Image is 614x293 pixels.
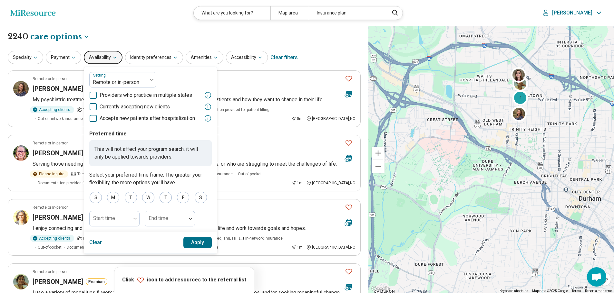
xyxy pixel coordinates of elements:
[46,51,81,64] button: Payment
[306,116,355,122] div: [GEOGRAPHIC_DATA] , NC
[8,51,43,64] button: Specialty
[89,130,212,138] p: Preferred time
[291,116,304,122] div: 0 mi
[512,90,528,105] div: 2
[33,149,83,158] h3: [PERSON_NAME]
[585,289,612,293] a: Report a map error
[107,192,119,203] div: M
[196,107,269,113] span: Documentation provided for patient filling
[125,192,137,203] div: T
[93,73,107,78] label: Setting
[100,91,192,99] span: Providers who practice in multiple states
[372,160,385,173] button: Zoom out
[532,289,568,293] span: Map data ©2025 Google
[572,289,581,293] a: Terms (opens in new tab)
[86,278,107,285] button: Premium
[306,180,355,186] div: [GEOGRAPHIC_DATA] , NC
[89,237,102,248] button: Clear
[33,96,355,104] p: My psychiatric treatment is built upon closely listening to and understanding my patients and how...
[33,160,355,168] p: Serving those needing support in the midst of transition, seasons of grief and loss, or who are s...
[83,235,185,241] span: Preteen, Teen, Young adults, Adults, Seniors (65 or older)
[33,269,69,275] p: Remote or In-person
[342,201,355,214] button: Favorite
[372,147,385,160] button: Zoom in
[177,192,189,203] div: F
[83,107,158,113] span: Young adults, Adults, Seniors (65 or older)
[160,192,172,203] div: T
[100,103,170,111] span: Currently accepting new clients
[270,50,298,65] div: Clear filters
[587,267,606,287] div: Open chat
[309,6,385,20] div: Insurance plan
[30,31,90,42] button: Care options
[342,265,355,278] button: Favorite
[33,213,83,222] h3: [PERSON_NAME]
[30,106,74,113] div: Accepting clients
[226,51,268,64] button: Accessibility
[306,244,355,250] div: [GEOGRAPHIC_DATA] , NC
[93,215,115,221] label: Start time
[30,235,74,242] div: Accepting clients
[33,277,83,286] h3: [PERSON_NAME]
[77,171,125,177] span: Teen, Young adults, Adults
[149,215,168,221] label: End time
[291,244,304,250] div: 1 mi
[125,51,183,64] button: Identity preferences
[142,192,154,203] div: W
[194,6,270,20] div: What are you looking for?
[67,244,140,250] span: Documentation provided for patient filling
[238,171,262,177] span: Out-of-pocket
[33,84,83,93] h3: [PERSON_NAME]
[89,171,212,187] p: Select your preferred time frame. The greater your flexibility, the more options you'll have.
[33,140,69,146] p: Remote or In-person
[122,276,246,284] p: Click icon to add resources to the referral list
[90,192,102,203] div: S
[552,10,592,16] p: [PERSON_NAME]
[195,192,207,203] div: S
[291,180,304,186] div: 1 mi
[30,170,68,178] div: Please inquire
[38,180,111,186] span: Documentation provided for patient filling
[89,140,212,166] p: This will not affect your program search, it will only be applied towards providers.
[38,244,62,250] span: Out-of-pocket
[33,76,69,82] p: Remote or In-person
[183,237,212,248] button: Apply
[270,6,309,20] div: Map area
[245,235,283,241] span: In-network insurance
[100,114,195,122] span: Accepts new patients after hospitalization
[8,31,90,42] h1: 2240
[342,72,355,85] button: Favorite
[33,205,69,210] p: Remote or In-person
[342,136,355,150] button: Favorite
[33,224,355,232] p: I enjoy connecting and partnering with clients as they explore their journey through life and wor...
[30,31,82,42] span: care options
[186,51,223,64] button: Amenities
[38,116,83,122] span: Out-of-network insurance
[84,51,122,64] button: Availability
